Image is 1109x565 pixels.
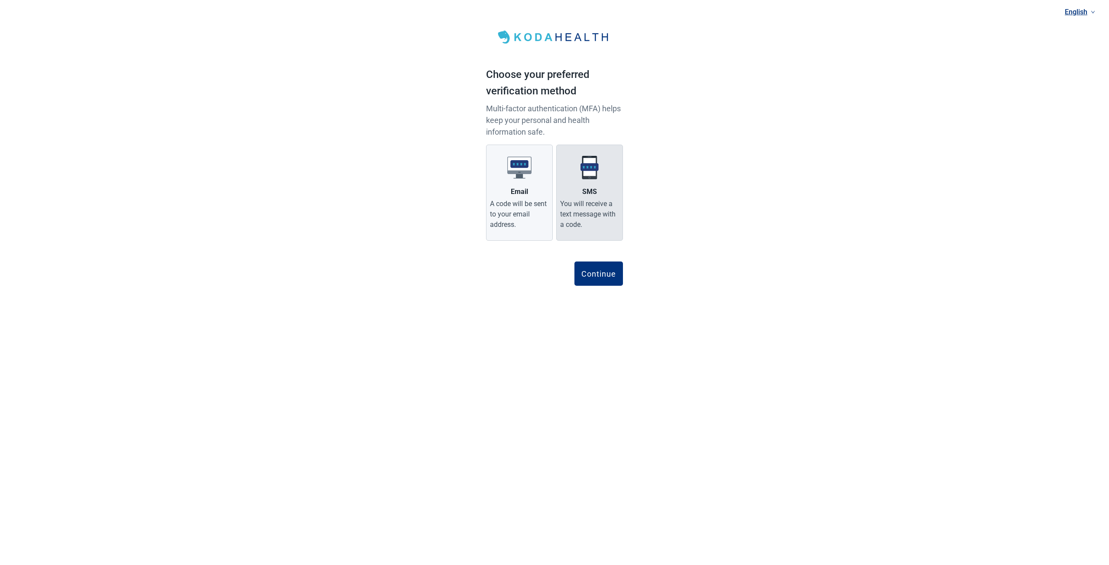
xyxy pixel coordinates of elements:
img: Koda Health [493,28,616,47]
a: Current language: English [1061,5,1099,19]
div: You will receive a text message with a code. [560,199,619,230]
div: A code will be sent to your email address. [490,199,549,230]
main: Main content [486,10,623,303]
h1: Choose your preferred verification method [486,67,623,103]
div: Email [511,187,528,197]
button: Continue [574,262,623,286]
div: Continue [581,269,616,278]
p: Multi-factor authentication (MFA) helps keep your personal and health information safe. [486,103,623,138]
div: SMS [582,187,597,197]
span: down [1091,10,1095,14]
